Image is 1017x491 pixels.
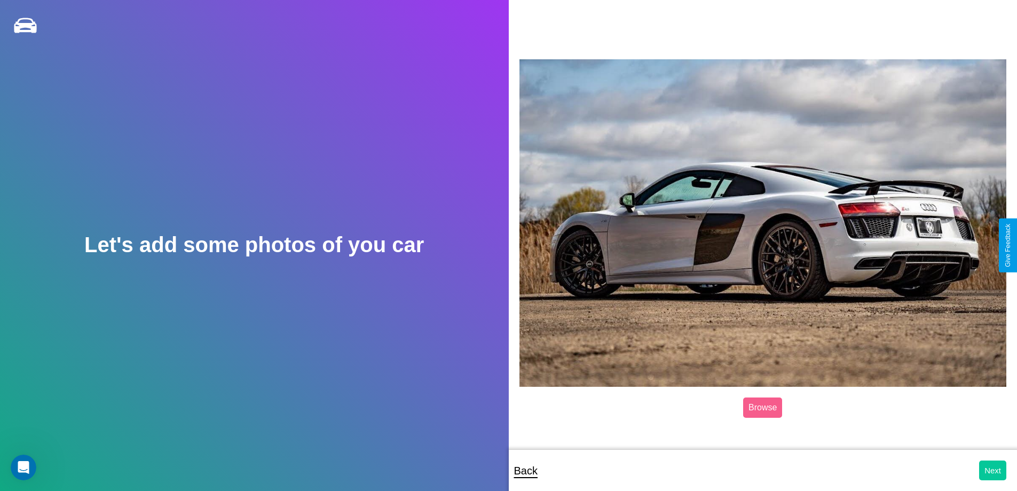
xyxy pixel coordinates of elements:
[519,59,1007,387] img: posted
[1004,224,1012,267] div: Give Feedback
[979,461,1006,480] button: Next
[84,233,424,257] h2: Let's add some photos of you car
[743,398,782,418] label: Browse
[11,455,36,480] iframe: Intercom live chat
[514,461,538,480] p: Back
